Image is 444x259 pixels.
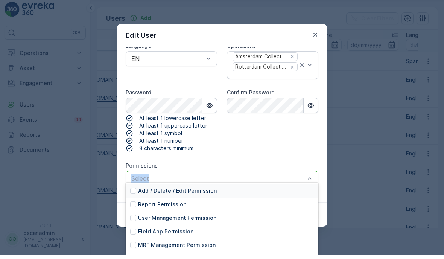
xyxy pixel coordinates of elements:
div: Remove Amsterdam Collection [288,57,297,64]
p: Edit User [126,34,156,45]
p: Field App Permission [138,232,193,239]
label: Permissions [126,166,158,173]
p: Select [131,178,305,187]
p: Add / Delete / Edit Permission [138,191,217,199]
label: Confirm Password [227,93,275,100]
span: 8 characters minimum [139,149,193,156]
p: MRF Management Permission [138,245,216,253]
span: At least 1 uppercase letter [139,126,207,134]
label: Password [126,93,151,100]
div: Amsterdam Collection [233,57,288,65]
div: Rotterdam Collection [233,67,288,75]
p: Report Permission [138,205,186,212]
span: At least 1 number [139,141,183,149]
label: Operations [227,47,256,53]
p: User Management Permission [138,218,216,226]
span: At least 1 symbol [139,134,182,141]
label: Language [126,47,151,53]
div: Remove Rotterdam Collection [288,68,297,75]
span: At least 1 lowercase letter [139,119,206,126]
